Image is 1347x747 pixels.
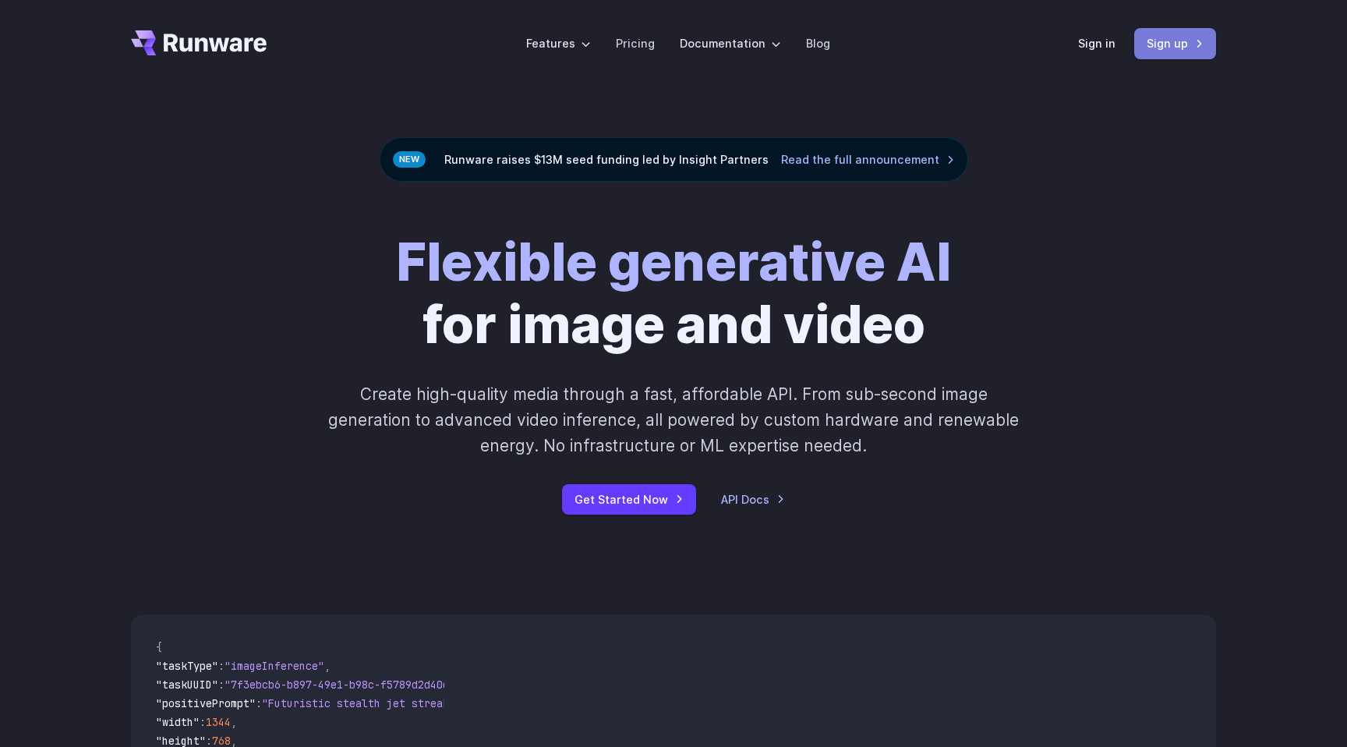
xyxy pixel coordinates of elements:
[224,678,461,692] span: "7f3ebcb6-b897-49e1-b98c-f5789d2d40d7"
[721,490,785,508] a: API Docs
[156,640,162,654] span: {
[218,678,224,692] span: :
[262,696,829,710] span: "Futuristic stealth jet streaking through a neon-lit cityscape with glowing purple exhaust"
[131,30,267,55] a: Go to /
[231,715,237,729] span: ,
[156,678,218,692] span: "taskUUID"
[218,659,224,673] span: :
[224,659,324,673] span: "imageInference"
[526,34,591,52] label: Features
[156,659,218,673] span: "taskType"
[256,696,262,710] span: :
[1078,34,1115,52] a: Sign in
[562,484,696,515] a: Get Started Now
[781,150,955,168] a: Read the full announcement
[380,137,968,182] div: Runware raises $13M seed funding led by Insight Partners
[806,34,830,52] a: Blog
[1134,28,1216,58] a: Sign up
[396,231,951,293] strong: Flexible generative AI
[324,659,331,673] span: ,
[616,34,655,52] a: Pricing
[206,715,231,729] span: 1344
[396,232,951,356] h1: for image and video
[156,715,200,729] span: "width"
[327,381,1021,459] p: Create high-quality media through a fast, affordable API. From sub-second image generation to adv...
[680,34,781,52] label: Documentation
[200,715,206,729] span: :
[156,696,256,710] span: "positivePrompt"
